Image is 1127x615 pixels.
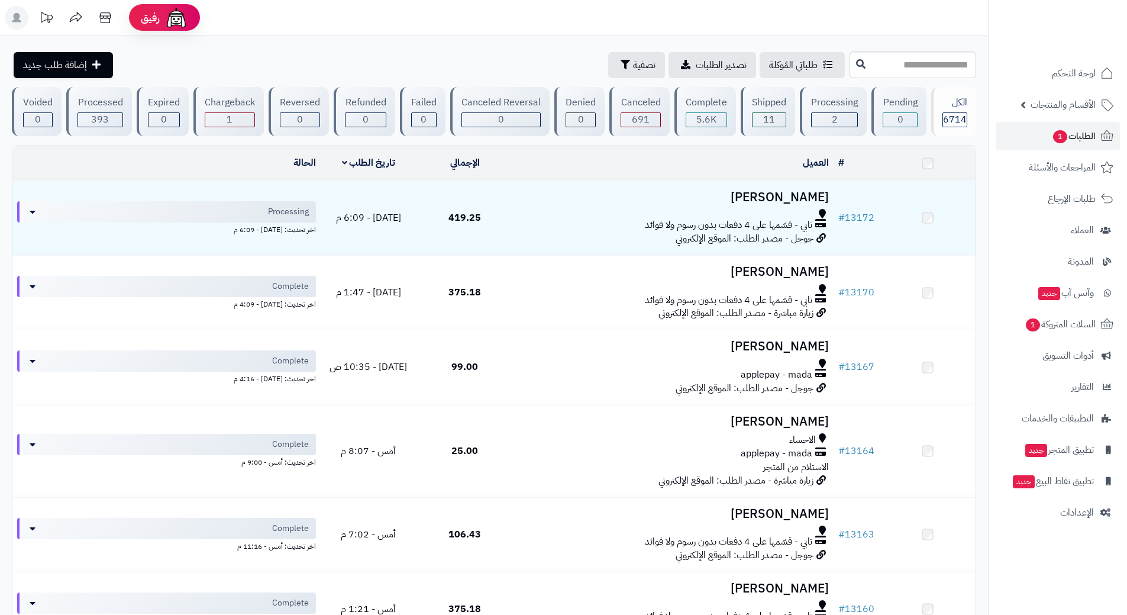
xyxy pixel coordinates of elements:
a: #13172 [838,211,874,225]
span: # [838,527,845,542]
a: Denied 0 [552,87,607,136]
a: التقارير [996,373,1120,401]
span: الاحساء [789,433,816,447]
span: Complete [272,355,309,367]
a: تطبيق المتجرجديد [996,436,1120,464]
a: Expired 0 [134,87,191,136]
span: جوجل - مصدر الطلب: الموقع الإلكتروني [676,548,813,562]
span: 0 [897,112,903,127]
a: Failed 0 [398,87,448,136]
span: 25.00 [451,444,478,458]
a: # [838,156,844,170]
span: 0 [363,112,369,127]
h3: [PERSON_NAME] [518,191,829,204]
button: تصفية [608,52,665,78]
span: 0 [421,112,427,127]
span: 691 [632,112,650,127]
span: تابي - قسّمها على 4 دفعات بدون رسوم ولا فوائد [645,294,812,307]
span: جوجل - مصدر الطلب: الموقع الإلكتروني [676,381,813,395]
div: 393 [78,113,122,127]
span: العملاء [1071,222,1094,239]
a: Shipped 11 [738,87,797,136]
span: جديد [1025,444,1047,457]
div: 691 [621,113,660,127]
div: 0 [24,113,52,127]
span: وآتس آب [1037,285,1094,301]
div: اخر تحديث: [DATE] - 4:16 م [17,372,316,384]
span: التطبيقات والخدمات [1022,410,1094,427]
span: تابي - قسّمها على 4 دفعات بدون رسوم ولا فوائد [645,218,812,232]
div: 0 [462,113,540,127]
span: 419.25 [448,211,481,225]
div: اخر تحديث: أمس - 11:16 م [17,539,316,552]
span: 0 [498,112,504,127]
h3: [PERSON_NAME] [518,582,829,595]
div: 2 [812,113,857,127]
span: 1 [1026,318,1040,331]
div: Canceled [621,96,660,110]
img: ai-face.png [164,6,188,30]
span: زيارة مباشرة - مصدر الطلب: الموقع الإلكتروني [658,474,813,488]
span: Complete [272,523,309,534]
a: Refunded 0 [331,87,397,136]
div: 0 [345,113,385,127]
div: 0 [883,113,916,127]
span: 375.18 [448,285,481,300]
span: 99.00 [451,360,478,374]
a: Pending 0 [869,87,928,136]
div: Complete [686,96,727,110]
div: اخر تحديث: [DATE] - 4:09 م [17,297,316,310]
div: 0 [148,113,179,127]
span: جديد [1038,287,1060,300]
div: Processing [811,96,858,110]
a: وآتس آبجديد [996,279,1120,307]
span: أمس - 8:07 م [341,444,396,458]
div: اخر تحديث: [DATE] - 6:09 م [17,223,316,235]
a: الكل6714 [929,87,979,136]
span: تطبيق المتجر [1024,442,1094,458]
span: [DATE] - 10:35 ص [330,360,407,374]
span: أمس - 7:02 م [341,527,396,542]
span: الأقسام والمنتجات [1031,96,1096,113]
a: إضافة طلب جديد [14,52,113,78]
h3: [PERSON_NAME] [518,415,829,429]
a: تاريخ الطلب [342,156,396,170]
div: Chargeback [205,96,255,110]
span: لوحة التحكم [1052,65,1096,82]
a: العميل [803,156,829,170]
a: الطلبات1 [996,122,1120,150]
span: 11 [763,112,775,127]
a: تطبيق نقاط البيعجديد [996,467,1120,495]
a: Canceled 691 [607,87,671,136]
a: الإعدادات [996,498,1120,527]
span: [DATE] - 6:09 م [336,211,401,225]
span: المدونة [1068,253,1094,270]
a: Chargeback 1 [191,87,266,136]
a: العملاء [996,216,1120,244]
a: #13170 [838,285,874,300]
div: Shipped [752,96,786,110]
a: Canceled Reversal 0 [448,87,552,136]
span: زيارة مباشرة - مصدر الطلب: الموقع الإلكتروني [658,306,813,320]
span: المراجعات والأسئلة [1029,159,1096,176]
a: تصدير الطلبات [669,52,756,78]
span: تصفية [633,58,655,72]
span: التقارير [1071,379,1094,395]
a: Processing 2 [797,87,869,136]
span: 0 [297,112,303,127]
a: تحديثات المنصة [31,6,61,33]
span: 393 [91,112,109,127]
span: 1 [1053,130,1067,143]
h3: [PERSON_NAME] [518,340,829,353]
a: لوحة التحكم [996,59,1120,88]
span: 0 [161,112,167,127]
span: Complete [272,597,309,609]
a: Processed 393 [64,87,134,136]
h3: [PERSON_NAME] [518,507,829,521]
div: Reversed [280,96,320,110]
a: التطبيقات والخدمات [996,404,1120,433]
span: الإعدادات [1060,504,1094,521]
span: applepay - mada [741,447,812,461]
span: الاستلام من المتجر [763,460,829,474]
div: 0 [280,113,319,127]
